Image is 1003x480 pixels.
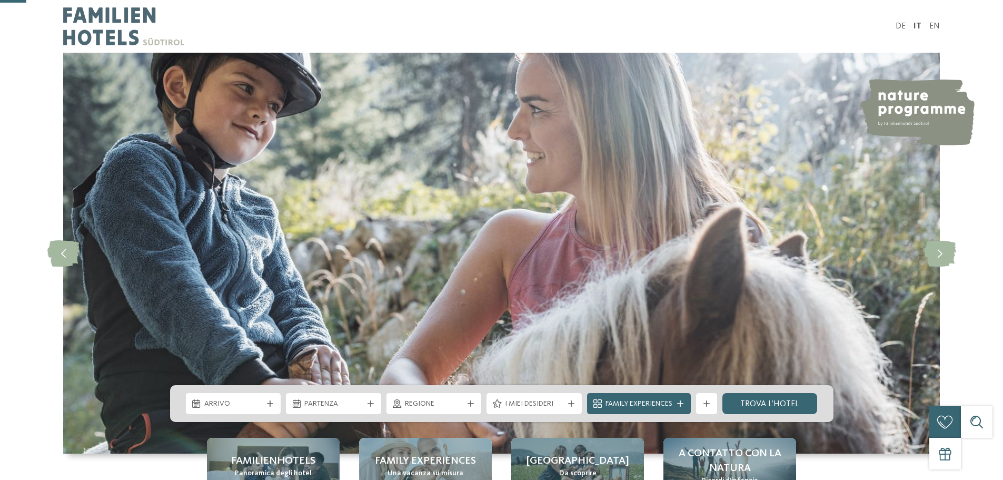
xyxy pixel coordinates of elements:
[235,468,312,479] span: Panoramica degli hotel
[63,53,940,454] img: Family hotel Alto Adige: the happy family places!
[913,22,921,31] a: IT
[231,454,315,468] span: Familienhotels
[527,454,629,468] span: [GEOGRAPHIC_DATA]
[505,399,563,409] span: I miei desideri
[375,454,476,468] span: Family experiences
[859,79,975,145] img: nature programme by Familienhotels Südtirol
[674,446,786,476] span: A contatto con la natura
[204,399,263,409] span: Arrivo
[304,399,363,409] span: Partenza
[896,22,906,31] a: DE
[722,393,818,414] a: trova l’hotel
[929,22,940,31] a: EN
[388,468,463,479] span: Una vacanza su misura
[405,399,463,409] span: Regione
[605,399,672,409] span: Family Experiences
[559,468,597,479] span: Da scoprire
